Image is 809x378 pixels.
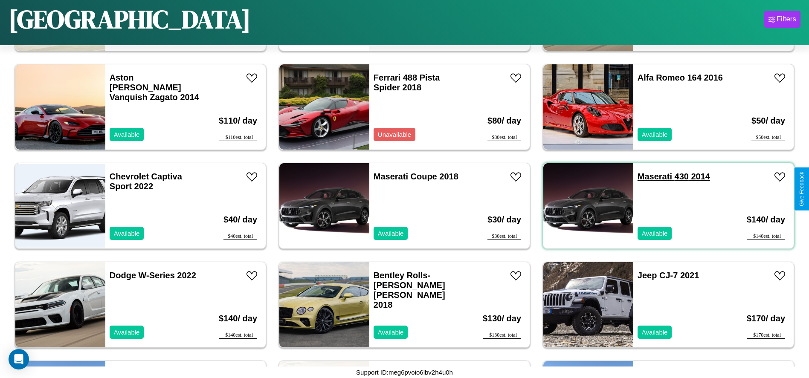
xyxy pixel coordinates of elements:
a: Alfa Romeo 164 2016 [638,73,723,82]
div: $ 140 est. total [219,332,257,339]
a: Aston [PERSON_NAME] Vanquish Zagato 2014 [110,73,199,102]
h3: $ 170 / day [747,305,785,332]
h3: $ 30 / day [487,206,521,233]
h3: $ 50 / day [751,107,785,134]
p: Available [378,326,404,338]
div: Open Intercom Messenger [9,349,29,369]
div: $ 130 est. total [483,332,521,339]
p: Unavailable [378,129,411,140]
p: Available [114,129,140,140]
p: Available [642,129,668,140]
a: Chevrolet Captiva Sport 2022 [110,172,182,191]
a: Bentley Rolls-[PERSON_NAME] [PERSON_NAME] 2018 [374,271,445,309]
p: Available [114,228,140,239]
a: Jeep CJ-7 2021 [638,271,699,280]
a: Dodge W-Series 2022 [110,271,196,280]
a: Maserati 430 2014 [638,172,710,181]
p: Available [642,228,668,239]
a: Ferrari 488 Pista Spider 2018 [374,73,440,92]
div: $ 50 est. total [751,134,785,141]
div: $ 140 est. total [747,233,785,240]
p: Available [114,326,140,338]
p: Available [378,228,404,239]
div: $ 40 est. total [223,233,257,240]
p: Support ID: meg6pvoio6lbv2h4u0h [356,366,453,378]
div: $ 80 est. total [487,134,521,141]
h3: $ 40 / day [223,206,257,233]
h3: $ 110 / day [219,107,257,134]
div: $ 170 est. total [747,332,785,339]
h3: $ 140 / day [219,305,257,332]
div: Give Feedback [799,172,805,206]
h3: $ 140 / day [747,206,785,233]
h3: $ 80 / day [487,107,521,134]
a: Maserati Coupe 2018 [374,172,458,181]
div: Filters [777,15,796,23]
h1: [GEOGRAPHIC_DATA] [9,2,251,37]
div: $ 110 est. total [219,134,257,141]
div: $ 30 est. total [487,233,521,240]
p: Available [642,326,668,338]
h3: $ 130 / day [483,305,521,332]
button: Filters [764,11,800,28]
